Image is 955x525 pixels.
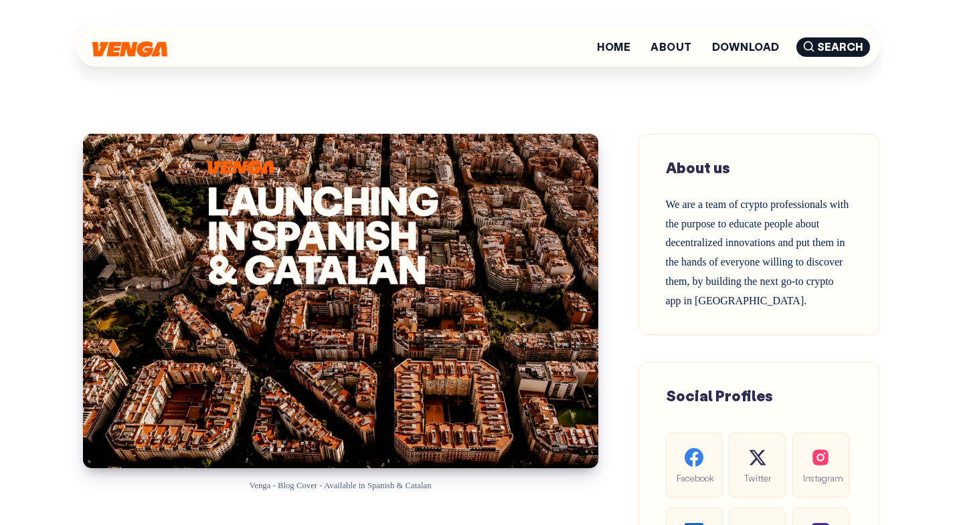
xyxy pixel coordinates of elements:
[666,158,730,177] span: About us
[712,41,780,52] a: Download
[796,37,870,57] span: Search
[650,41,691,52] a: About
[92,41,167,57] img: Venga Blog
[729,433,786,498] a: Twitter
[249,481,431,490] span: Venga - Blog Cover - Available in Spanish & Catalan
[803,470,839,486] span: Instagram
[83,134,598,468] img: The Venga app is now available in Spanish & Catalan!
[677,470,712,486] span: Facebook
[666,386,773,405] span: Social Profiles
[666,433,723,498] a: Facebook
[597,41,630,52] a: Home
[666,199,849,306] span: We are a team of crypto professionals with the purpose to educate people about decentralized inno...
[792,433,849,498] a: Instagram
[740,470,775,486] span: Twitter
